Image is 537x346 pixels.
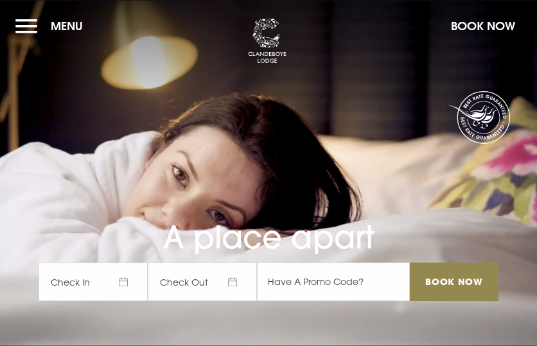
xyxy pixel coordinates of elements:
[39,198,498,256] h1: A place apart
[51,19,83,33] span: Menu
[410,263,498,301] input: Book Now
[248,19,286,64] img: Clandeboye Lodge
[15,12,89,40] button: Menu
[257,263,410,301] input: Have A Promo Code?
[39,263,148,301] span: Check In
[445,12,522,40] button: Book Now
[148,263,257,301] span: Check Out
